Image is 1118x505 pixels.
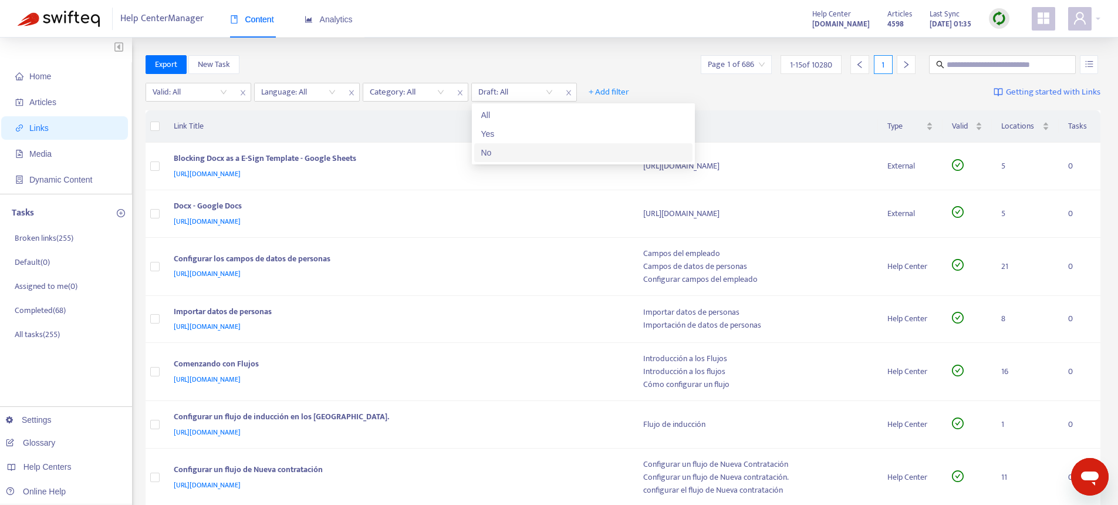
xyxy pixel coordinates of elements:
span: check-circle [952,365,964,376]
p: Broken links ( 255 ) [15,232,73,244]
span: [URL][DOMAIN_NAME] [174,168,241,180]
td: 0 [1059,190,1100,238]
span: Valid [952,120,973,133]
span: user [1073,11,1087,25]
td: 0 [1059,343,1100,401]
span: unordered-list [1085,60,1093,68]
td: 0 [1059,143,1100,190]
div: External [887,160,933,173]
span: area-chart [305,15,313,23]
strong: [DATE] 01:35 [930,18,971,31]
p: Tasks [12,206,34,220]
th: Link Text [634,110,878,143]
div: Importar datos de personas [643,306,869,319]
div: configurar el flujo de Nueva contratación [643,484,869,497]
div: Introducción a los flujos [643,365,869,378]
span: New Task [198,58,230,71]
div: Help Center [887,471,933,484]
span: close [344,86,359,100]
span: [URL][DOMAIN_NAME] [174,426,241,438]
div: No [481,146,685,159]
th: Type [878,110,943,143]
span: Content [230,15,274,24]
div: Campos del empleado [643,247,869,260]
span: Help Center [812,8,851,21]
div: 1 [874,55,893,74]
div: Docx - Google Docs [174,200,620,215]
div: Configurar un flujo de Nueva contratación. [643,471,869,484]
span: Articles [29,97,56,107]
img: image-link [994,87,1003,97]
span: check-circle [952,206,964,218]
p: All tasks ( 255 ) [15,328,60,341]
span: 1 - 15 of 10280 [790,59,832,71]
div: Configurar los campos de datos de personas [174,253,620,268]
span: link [15,124,23,132]
span: account-book [15,98,23,106]
div: Cómo configurar un flujo [643,378,869,391]
span: Getting started with Links [1006,86,1100,99]
span: plus-circle [117,209,125,217]
td: 5 [992,143,1059,190]
div: Introducción a los Flujos [643,352,869,365]
span: appstore [1036,11,1051,25]
button: unordered-list [1080,55,1098,74]
th: Link Title [164,110,634,143]
td: 16 [992,343,1059,401]
a: Online Help [6,487,66,496]
td: 21 [992,238,1059,296]
span: [URL][DOMAIN_NAME] [174,216,241,227]
span: Home [29,72,51,81]
iframe: Button to launch messaging window [1071,458,1109,496]
span: right [902,60,910,69]
th: Locations [992,110,1059,143]
span: Last Sync [930,8,960,21]
button: + Add filter [580,83,638,102]
td: 1 [992,401,1059,449]
span: Media [29,149,52,159]
td: 5 [992,190,1059,238]
span: file-image [15,150,23,158]
div: All [481,109,685,122]
div: Configurar un flujo de Nueva contratación [174,463,620,479]
div: Yes [474,124,693,143]
div: Campos de datos de personas [643,260,869,273]
td: 0 [1059,296,1100,344]
td: 8 [992,296,1059,344]
p: Default ( 0 ) [15,256,50,268]
span: check-circle [952,159,964,171]
span: Locations [1001,120,1041,133]
img: Swifteq [18,11,100,27]
div: Help Center [887,312,933,325]
span: [URL][DOMAIN_NAME] [174,321,241,332]
span: Dynamic Content [29,175,92,184]
div: [URL][DOMAIN_NAME] [643,160,869,173]
div: No [474,143,693,162]
span: left [856,60,864,69]
p: Completed ( 68 ) [15,304,66,317]
span: book [230,15,238,23]
span: close [235,86,251,100]
a: Getting started with Links [994,83,1100,102]
span: Export [155,58,177,71]
strong: 4598 [887,18,904,31]
div: Help Center [887,365,933,378]
td: 0 [1059,238,1100,296]
div: Configurar un flujo de inducción en los [GEOGRAPHIC_DATA]. [174,410,620,426]
img: sync.dc5367851b00ba804db3.png [992,11,1006,26]
div: All [474,106,693,124]
a: Settings [6,415,52,425]
a: Glossary [6,438,55,447]
div: Configurar campos del empleado [643,273,869,286]
span: check-circle [952,259,964,271]
button: Export [146,55,187,74]
span: check-circle [952,470,964,482]
span: home [15,72,23,80]
span: Articles [887,8,912,21]
div: Help Center [887,418,933,431]
strong: [DOMAIN_NAME] [812,18,870,31]
span: Help Center Manager [120,8,204,30]
a: [DOMAIN_NAME] [812,17,870,31]
th: Tasks [1059,110,1100,143]
span: check-circle [952,418,964,429]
